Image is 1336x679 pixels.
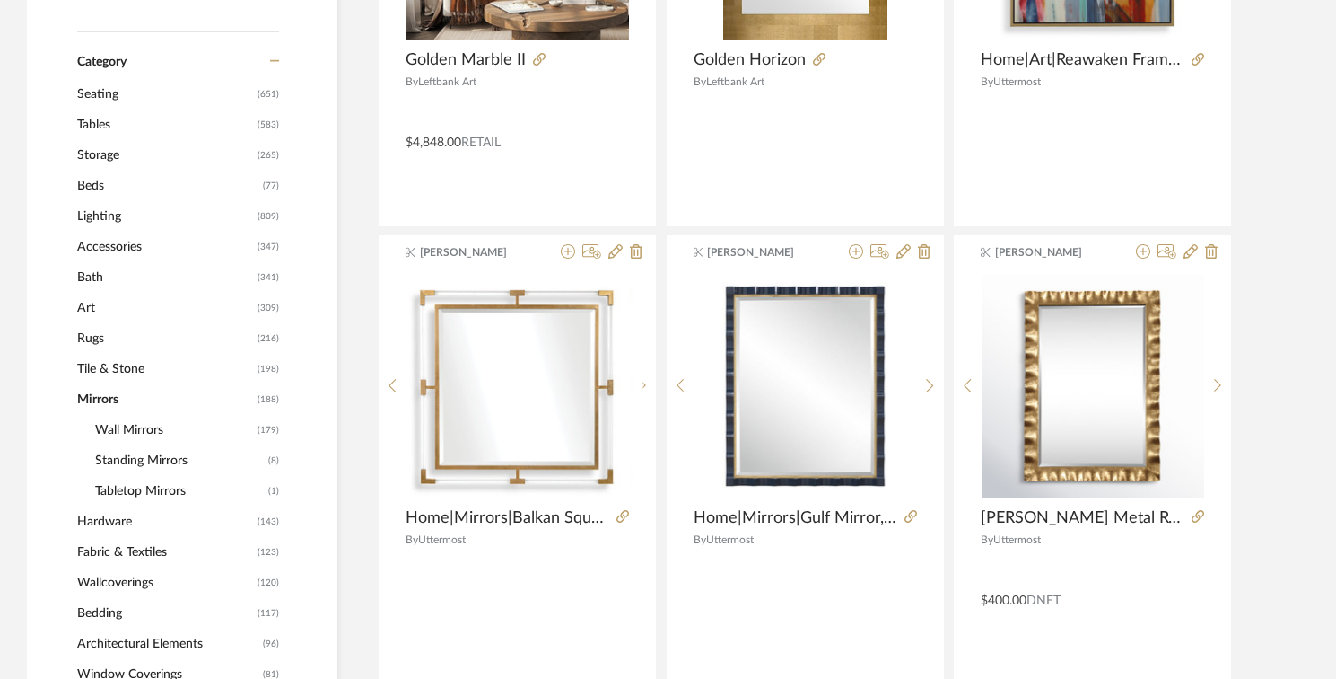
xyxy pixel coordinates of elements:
[406,508,609,528] span: Home|Mirrors|Balkan Square Mirror, GoldBalkan Square Mirror, GoldSKU: 09714This mirror can certai...
[418,76,476,87] span: Leftbank Art
[258,569,279,597] span: (120)
[258,233,279,261] span: (347)
[707,244,820,260] span: [PERSON_NAME]
[77,354,253,384] span: Tile & Stone
[706,76,764,87] span: Leftbank Art
[982,275,1204,498] img: Edith Metal Rectangle Wall Mirror
[77,110,253,140] span: Tables
[258,355,279,384] span: (198)
[406,50,526,70] span: Golden Marble II
[981,76,993,87] span: By
[258,385,279,414] span: (188)
[263,630,279,658] span: (96)
[77,140,253,171] span: Storage
[77,507,253,537] span: Hardware
[95,415,253,445] span: Wall Mirrors
[993,534,1041,545] span: Uttermost
[77,568,253,598] span: Wallcoverings
[694,275,916,498] img: Home|Mirrors|Gulf Mirror, NavyGulf Mirror, NavySKU: 08207Elegantly designed with a scalloped edge...
[981,50,1184,70] span: Home|Art|Reawaken Framed CanvasReawaken Framed CanvasSKU: 32297Giclee on canvas, this abstract pi...
[258,263,279,292] span: (341)
[77,537,253,568] span: Fabric & Textiles
[258,110,279,139] span: (583)
[258,294,279,322] span: (309)
[77,262,253,293] span: Bath
[258,538,279,567] span: (123)
[268,477,279,506] span: (1)
[694,508,897,528] span: Home|Mirrors|Gulf Mirror, NavyGulf Mirror, NavySKU: 08207Elegantly designed with a scalloped edge...
[258,507,279,536] span: (143)
[268,446,279,475] span: (8)
[981,508,1184,528] span: [PERSON_NAME] Metal Rectangle Wall Mirror
[406,76,418,87] span: By
[1026,595,1061,607] span: DNET
[694,76,706,87] span: By
[406,137,461,149] span: $4,848.00
[993,76,1041,87] span: Uttermost
[77,55,127,70] span: Category
[77,232,253,262] span: Accessories
[981,595,1026,607] span: $400.00
[95,476,264,507] span: Tabletop Mirrors
[258,599,279,628] span: (117)
[258,202,279,231] span: (809)
[258,141,279,170] span: (265)
[263,172,279,200] span: (77)
[258,416,279,445] span: (179)
[461,137,501,149] span: Retail
[418,534,466,545] span: Uttermost
[77,598,253,629] span: Bedding
[77,323,253,354] span: Rugs
[77,79,253,110] span: Seating
[95,445,264,476] span: Standing Mirrors
[420,244,533,260] span: [PERSON_NAME]
[77,171,258,201] span: Beds
[995,244,1108,260] span: [PERSON_NAME]
[77,629,258,659] span: Architectural Elements
[406,534,418,545] span: By
[694,50,806,70] span: Golden Horizon
[694,534,706,545] span: By
[706,534,754,545] span: Uttermost
[258,80,279,109] span: (651)
[77,201,253,232] span: Lighting
[258,324,279,353] span: (216)
[406,275,629,498] img: Home|Mirrors|Balkan Square Mirror, GoldBalkan Square Mirror, GoldSKU: 09714This mirror can certai...
[77,384,253,415] span: Mirrors
[77,293,253,323] span: Art
[981,534,993,545] span: By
